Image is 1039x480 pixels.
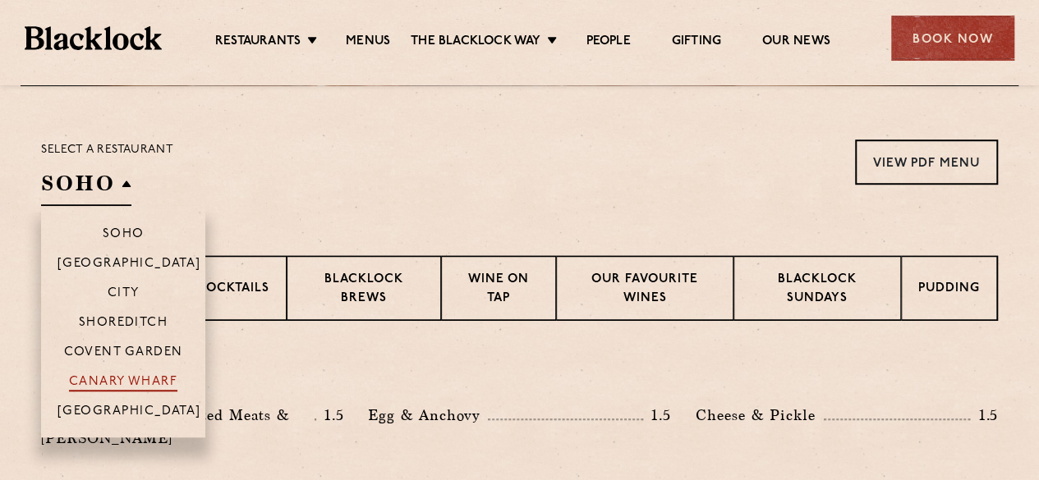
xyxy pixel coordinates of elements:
img: BL_Textured_Logo-footer-cropped.svg [25,26,162,49]
p: Wine on Tap [458,271,539,309]
a: Gifting [672,34,721,52]
a: The Blacklock Way [411,34,540,52]
a: Restaurants [215,34,301,52]
p: Select a restaurant [41,139,173,161]
p: Blacklock Sundays [751,271,884,309]
p: [GEOGRAPHIC_DATA] [57,257,201,273]
a: People [586,34,630,52]
p: Canary Wharf [69,375,177,391]
p: City [108,286,140,303]
h2: SOHO [41,169,131,206]
a: Menus [346,34,390,52]
p: [GEOGRAPHIC_DATA] [57,405,201,421]
p: 1.5 [970,405,998,426]
p: Covent Garden [64,345,183,362]
p: Pudding [918,280,980,300]
p: Cheese & Pickle [696,404,824,427]
p: Blacklock Brews [304,271,424,309]
p: Soho [103,227,145,244]
p: Egg & Anchovy [368,404,488,427]
p: Shoreditch [79,316,168,332]
h3: Pre Chop Bites [41,362,998,383]
div: Book Now [891,16,1014,61]
p: 1.5 [643,405,671,426]
a: Our News [762,34,830,52]
p: Cocktails [196,280,269,300]
p: 1.5 [316,405,344,426]
p: Our favourite wines [573,271,715,309]
a: View PDF Menu [855,139,998,185]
